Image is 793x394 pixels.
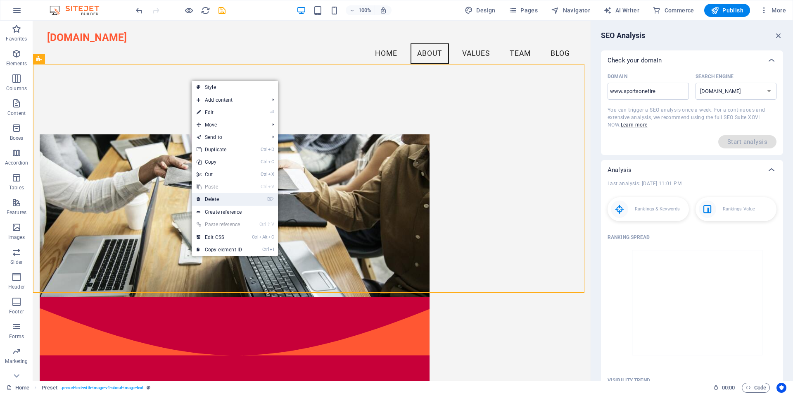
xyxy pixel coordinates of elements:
p: Columns [6,85,27,92]
span: Last analysis: [DATE] 11:01 PM [608,181,681,186]
p: Analysis [608,166,632,174]
a: ⏎Edit [192,106,247,119]
span: The next analysis can be started on Sep 10, 2025 11:01 PM. [718,135,776,148]
p: Content [7,110,26,117]
div: Check your domain [601,50,783,70]
h6: 100% [358,5,371,15]
a: CtrlAltCEdit CSS [192,231,247,244]
p: Footer [9,308,24,315]
p: Domain [608,73,627,80]
span: Code [746,383,766,393]
span: You can trigger a SEO analysis once a week. For a continuous and extensive analysis, we recommend... [608,107,765,128]
span: Design [465,6,496,14]
span: Navigator [551,6,590,14]
button: Commerce [649,4,698,17]
button: save [217,5,227,15]
p: Rankings Value [723,205,755,213]
span: Pages [509,6,538,14]
div: Analysis [601,160,783,180]
a: Style [192,81,278,93]
i: D [268,147,274,152]
i: Ctrl [261,159,267,165]
i: Ctrl [252,234,259,240]
p: Rankings & Keywords [635,205,680,213]
a: Ctrl⇧VPaste reference [192,218,247,231]
a: ⌦Delete [192,193,247,205]
button: Publish [704,4,750,17]
button: More [757,4,789,17]
i: Ctrl [261,147,267,152]
a: Learn more [621,122,648,128]
button: Click here to leave preview mode and continue editing [184,5,194,15]
span: Publish [711,6,743,14]
span: Click to select. Double-click to edit [42,383,58,393]
i: On resize automatically adjust zoom level to fit chosen device. [380,7,387,14]
i: ⌦ [267,196,274,202]
i: I [270,247,274,252]
a: CtrlDDuplicate [192,143,247,156]
h6: Session time [713,383,735,393]
i: Alt [259,234,267,240]
a: Send to [192,131,266,143]
input: Domain [608,85,689,98]
img: Editor Logo [47,5,109,15]
p: This metric shows how your site's rankings are spread across Google's search result pages. If you... [608,234,650,241]
i: Ctrl [262,247,269,252]
a: CtrlCCopy [192,156,247,168]
h6: SEO Analysis [601,31,646,41]
div: Check your domain [601,70,783,155]
a: CtrlVPaste [192,181,247,193]
span: Move [192,119,266,131]
i: Save (Ctrl+S) [217,6,227,15]
p: Images [8,234,25,241]
i: C [268,234,274,240]
p: Tables [9,184,24,191]
button: undo [134,5,144,15]
i: Ctrl [261,172,267,177]
i: V [268,184,274,189]
span: Add content [192,94,266,106]
p: Slider [10,259,23,265]
span: Commerce [653,6,694,14]
p: Accordion [5,160,28,166]
p: Favorites [6,36,27,42]
i: ⇧ [267,222,271,227]
button: Design [461,4,499,17]
i: C [268,159,274,165]
button: Usercentrics [776,383,786,393]
p: This metric is your website's visibility scorecard within Google's top 100 search results for spe... [608,377,650,384]
span: : [728,384,729,391]
select: Search Engine [696,83,777,100]
span: 00 00 [722,383,735,393]
p: Header [8,284,25,290]
nav: breadcrumb [42,383,151,393]
i: V [271,222,274,227]
p: Search Engine [696,73,734,80]
a: CtrlXCut [192,168,247,181]
a: CtrlICopy element ID [192,244,247,256]
p: Forms [9,333,24,340]
p: Boxes [10,135,24,141]
button: Pages [506,4,541,17]
div: The "Rankings" metric shows the total number of times your site appears in Google's top 100 searc... [608,197,689,221]
button: 100% [346,5,375,15]
button: AI Writer [600,4,643,17]
i: Undo: Delete elements (Ctrl+Z) [135,6,144,15]
p: Elements [6,60,27,67]
span: More [760,6,786,14]
a: Create reference [192,206,278,218]
p: Features [7,209,26,216]
button: Navigator [548,4,594,17]
button: reload [200,5,210,15]
i: Ctrl [261,184,267,189]
p: Check your domain [608,56,662,64]
p: Marketing [5,358,28,365]
i: Reload page [201,6,210,15]
i: ⏎ [270,110,274,115]
i: This element is a customizable preset [147,385,150,390]
button: Code [742,383,770,393]
i: Ctrl [259,222,266,227]
span: AI Writer [603,6,639,14]
i: X [268,172,274,177]
span: . preset-text-with-image-v4-about-image-text [61,383,143,393]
